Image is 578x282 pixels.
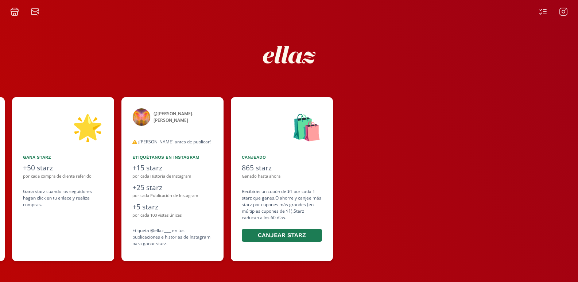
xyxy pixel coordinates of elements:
div: 🌟 [23,108,103,145]
div: @ [PERSON_NAME].[PERSON_NAME] [154,111,213,124]
div: por cada compra de cliente referido [23,173,103,179]
div: +25 starz [132,182,213,193]
div: por cada Publicación de Instagram [132,193,213,199]
div: +15 starz [132,163,213,173]
div: por cada Historia de Instagram [132,173,213,179]
div: 865 starz [242,163,322,173]
div: Gana starz cuando los seguidores hagan click en tu enlace y realiza compras . [23,188,103,208]
img: 355290117_6441669875925291_6931941137007987740_n.jpg [132,108,151,126]
div: +50 starz [23,163,103,173]
div: por cada 100 vistas únicas [132,212,213,219]
div: Etiquétanos en Instagram [132,154,213,161]
button: Canjear starz [242,229,322,242]
div: Gana starz [23,154,103,161]
div: Ganado hasta ahora [242,173,322,179]
div: Canjeado [242,154,322,161]
img: nKmKAABZpYV7 [256,22,322,88]
div: Recibirás un cupón de $1 por cada 1 starz que ganes. O ahorre y canjee más starz por cupones más ... [242,188,322,243]
div: 🛍️ [242,108,322,145]
div: +5 starz [132,202,213,212]
div: Etiqueta @ellaz____ en tus publicaciones e historias de Instagram para ganar starz. [132,227,213,247]
u: ¡[PERSON_NAME] antes de publicar! [138,139,211,145]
